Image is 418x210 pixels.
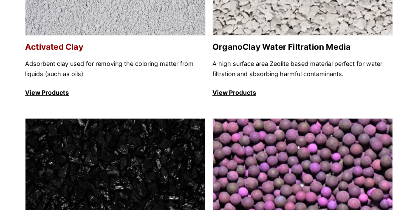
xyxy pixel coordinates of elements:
p: View Products [25,88,206,98]
p: View Products [212,88,393,98]
p: A high surface area Zeolite based material perfect for water filtration and absorbing harmful con... [212,59,393,79]
h2: OrganoClay Water Filtration Media [212,42,393,52]
h2: Activated Clay [25,42,206,52]
p: Adsorbent clay used for removing the coloring matter from liquids (such as oils) [25,59,206,79]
